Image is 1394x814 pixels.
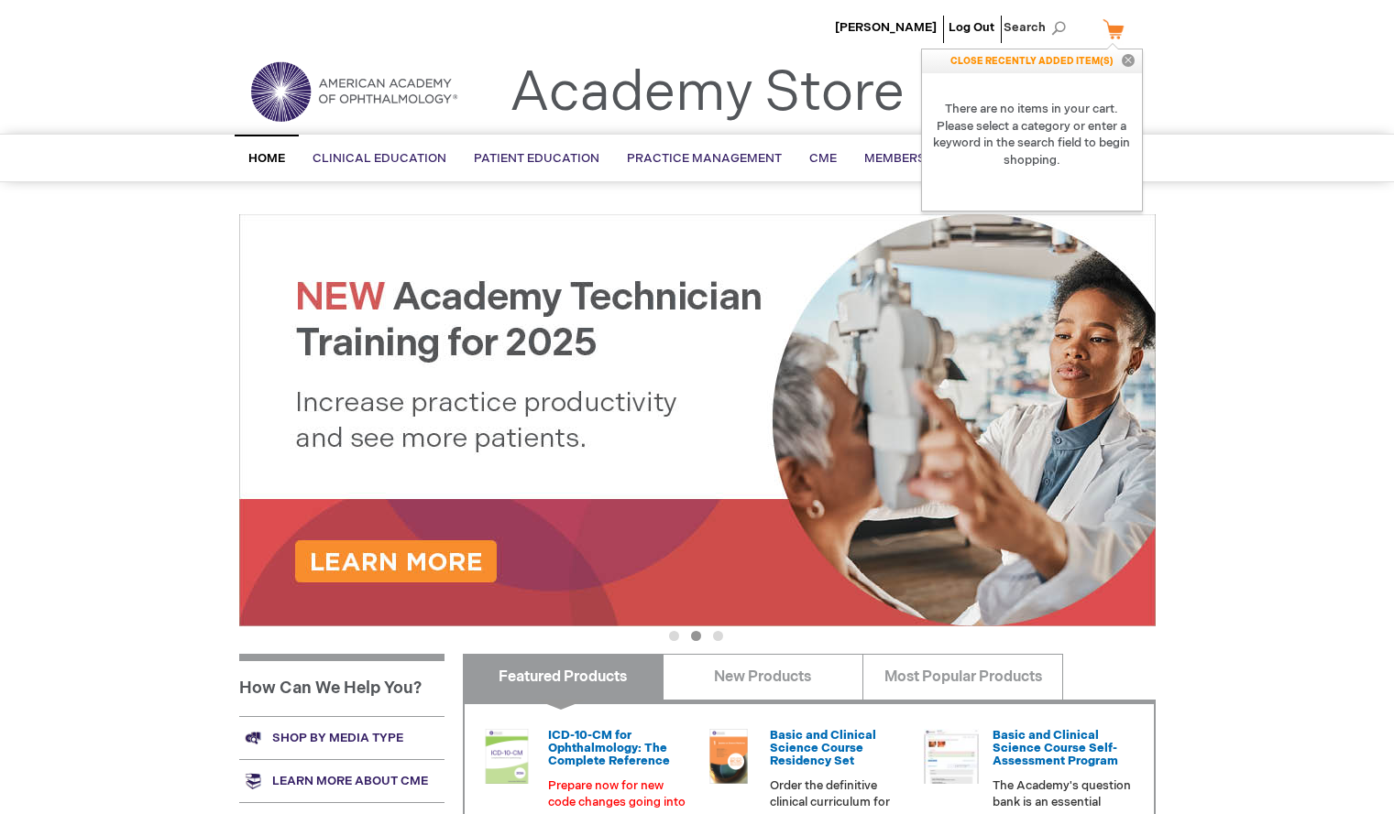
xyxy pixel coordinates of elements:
button: 1 of 3 [669,631,679,641]
a: Basic and Clinical Science Course Self-Assessment Program [993,728,1118,769]
span: Membership [864,151,947,166]
img: 02850963u_47.png [701,729,756,784]
button: 2 of 3 [691,631,701,641]
a: Featured Products [463,654,664,700]
a: [PERSON_NAME] [835,20,937,35]
strong: There are no items in your cart. Please select a category or enter a keyword in the search field ... [922,73,1142,196]
a: Shop by media type [239,716,445,759]
a: Learn more about CME [239,759,445,802]
img: bcscself_20.jpg [924,729,979,784]
a: Basic and Clinical Science Course Residency Set [770,728,876,769]
p: CLOSE RECENTLY ADDED ITEM(S) [922,49,1142,73]
span: Home [248,151,285,166]
a: ICD-10-CM for Ophthalmology: The Complete Reference [548,728,670,769]
a: Log Out [949,20,994,35]
button: 3 of 3 [713,631,723,641]
span: Clinical Education [313,151,446,166]
h1: How Can We Help You? [239,654,445,716]
a: Academy Store [510,60,905,126]
span: Practice Management [627,151,782,166]
img: 0120008u_42.png [479,729,534,784]
span: CME [809,151,837,166]
a: New Products [663,654,863,700]
span: Search [1004,9,1073,46]
a: Most Popular Products [862,654,1063,700]
span: Patient Education [474,151,599,166]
